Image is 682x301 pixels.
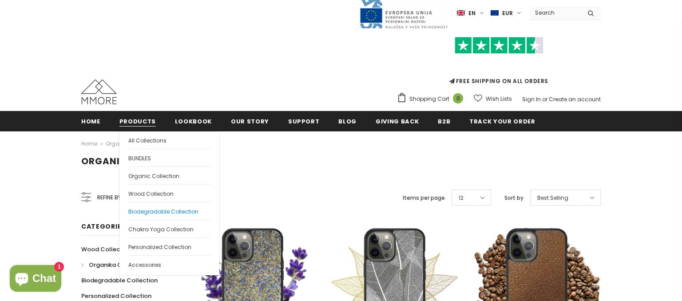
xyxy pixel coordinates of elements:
[469,117,535,126] span: Track your order
[468,9,476,18] span: en
[81,273,158,288] a: Biodegradable Collection
[231,111,269,131] a: Our Story
[338,117,357,126] span: Blog
[474,91,512,107] a: Wish Lists
[453,93,463,103] span: 0
[128,243,191,251] span: Personalized Collection
[128,220,210,238] a: Chakra Yoga Collection
[106,140,157,147] a: Organic Collection
[175,117,212,126] span: Lookbook
[81,79,117,104] img: MMORE Cases
[175,111,212,131] a: Lookbook
[81,245,131,253] span: Wood Collection
[397,92,468,106] a: Shopping Cart 0
[81,117,100,126] span: Home
[128,226,194,233] span: Chakra Yoga Collection
[81,139,97,149] a: Home
[128,255,210,273] a: Accessories
[97,193,121,202] span: Refine by
[81,276,158,285] span: Biodegradable Collection
[128,202,210,220] a: Biodegradable Collection
[128,190,174,198] span: Wood Collection
[455,37,543,54] img: Trust Pilot Stars
[81,155,191,167] span: Organic Collection
[359,9,448,16] a: Javni Razpis
[81,111,100,131] a: Home
[457,9,465,17] img: i-lang-1.png
[128,172,179,180] span: Organic Collection
[338,111,357,131] a: Blog
[397,54,601,77] iframe: Customer reviews powered by Trustpilot
[376,117,419,126] span: Giving back
[89,261,148,269] span: Organika Collection
[128,208,198,215] span: Biodegradable Collection
[128,261,161,269] span: Accessories
[128,166,210,184] a: Organic Collection
[231,117,269,126] span: Our Story
[403,194,445,202] label: Items per page
[288,117,320,126] span: support
[530,6,581,19] input: Search Site
[81,242,131,257] a: Wood Collection
[438,117,450,126] span: B2B
[128,137,167,144] span: All Collections
[486,95,512,103] span: Wish Lists
[81,257,148,273] a: Organika Collection
[504,194,523,202] label: Sort by
[502,9,513,18] span: EUR
[128,149,210,166] a: BUNDLES
[128,184,210,202] a: Wood Collection
[542,95,547,103] span: or
[119,117,156,126] span: Products
[119,111,156,131] a: Products
[288,111,320,131] a: support
[438,111,450,131] a: B2B
[537,194,568,202] span: Best Selling
[549,95,601,103] a: Create an account
[459,194,464,202] span: 12
[128,154,151,162] span: BUNDLES
[81,292,151,300] span: Personalized Collection
[409,95,449,103] span: Shopping Cart
[128,238,210,255] a: Personalized Collection
[81,222,126,231] span: Categories
[397,41,601,85] span: FREE SHIPPING ON ALL ORDERS
[7,265,64,294] inbox-online-store-chat: Shopify online store chat
[522,95,541,103] a: Sign In
[469,111,535,131] a: Track your order
[128,131,210,149] a: All Collections
[376,111,419,131] a: Giving back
